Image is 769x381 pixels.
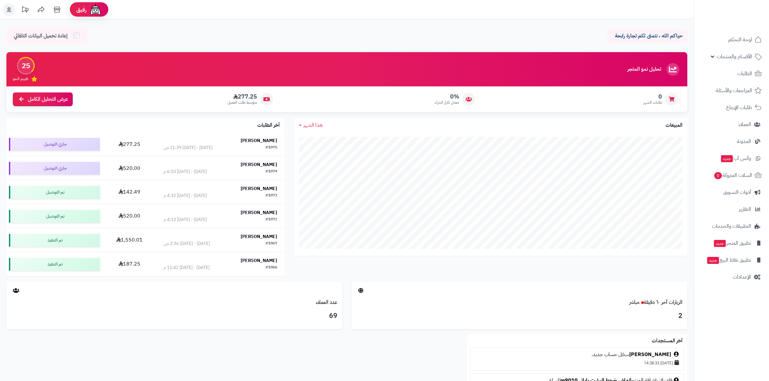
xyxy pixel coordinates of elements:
[299,122,323,129] a: هذا الشهر
[612,32,682,40] p: حياكم الله ، نتمنى لكم تجارة رابحة
[266,241,277,247] div: #1067
[698,252,765,268] a: تطبيق نقاط البيعجديد
[9,186,100,199] div: تم التوصيل
[303,121,323,129] span: هذا الشهر
[698,32,765,47] a: لوحة التحكم
[725,5,763,18] img: logo-2.png
[643,100,662,105] span: طلبات الشهر
[241,137,277,144] strong: [PERSON_NAME]
[714,171,752,180] span: السلات المتروكة
[241,233,277,240] strong: [PERSON_NAME]
[713,239,751,248] span: تطبيق المتجر
[698,202,765,217] a: التقارير
[163,241,210,247] div: [DATE] - [DATE] 2:36 ص
[728,35,752,44] span: لوحة التحكم
[103,180,156,204] td: 142.49
[723,188,751,197] span: أدوات التسويق
[103,228,156,252] td: 1,550.01
[163,145,212,151] div: [DATE] - [DATE] 11:39 ص
[241,161,277,168] strong: [PERSON_NAME]
[698,151,765,166] a: وآتس آبجديد
[11,311,337,321] h3: 69
[227,93,257,100] span: 277.25
[739,120,751,129] span: العملاء
[103,252,156,276] td: 187.25
[103,156,156,180] td: 520.00
[698,185,765,200] a: أدوات التسويق
[241,209,277,216] strong: [PERSON_NAME]
[435,93,459,100] span: 0%
[9,234,100,247] div: تم التنفيذ
[698,83,765,98] a: المراجعات والأسئلة
[698,100,765,115] a: طلبات الإرجاع
[227,100,257,105] span: متوسط طلب العميل
[712,222,751,231] span: التطبيقات والخدمات
[737,137,751,146] span: المدونة
[163,193,207,199] div: [DATE] - [DATE] 4:32 م
[9,162,100,175] div: جاري التوصيل
[707,256,751,265] span: تطبيق نقاط البيع
[163,217,207,223] div: [DATE] - [DATE] 4:13 م
[76,6,87,13] span: رفيق
[474,351,681,358] div: سجّل حساب جديد.
[257,123,280,128] h3: آخر الطلبات
[629,298,682,306] a: الزيارات آخر ٦٠ دقيقةمباشر
[698,218,765,234] a: التطبيقات والخدمات
[474,358,681,367] div: [DATE] 14:38:33
[17,3,33,18] a: تحديثات المنصة
[627,67,661,72] h3: تحليل نمو المتجر
[698,66,765,81] a: الطلبات
[737,69,752,78] span: الطلبات
[13,76,28,82] span: تقييم النمو
[28,96,68,103] span: عرض التحليل الكامل
[266,169,277,175] div: #1074
[714,240,726,247] span: جديد
[726,103,752,112] span: طلبات الإرجاع
[435,100,459,105] span: معدل تكرار الشراء
[357,311,683,321] h3: 2
[14,32,68,40] span: إعادة تحميل البيانات التلقائي
[733,273,751,282] span: الإعدادات
[266,217,277,223] div: #1072
[716,86,752,95] span: المراجعات والأسئلة
[698,235,765,251] a: تطبيق المتجرجديد
[241,257,277,264] strong: [PERSON_NAME]
[666,123,682,128] h3: المبيعات
[9,138,100,151] div: جاري التوصيل
[720,154,751,163] span: وآتس آب
[266,145,277,151] div: #1075
[629,298,640,306] small: مباشر
[721,155,733,162] span: جديد
[316,298,337,306] a: عدد العملاء
[266,265,277,271] div: #1066
[629,351,671,358] a: [PERSON_NAME]
[739,205,751,214] span: التقارير
[103,204,156,228] td: 520.00
[698,168,765,183] a: السلات المتروكة0
[652,338,682,344] h3: آخر المستجدات
[9,258,100,271] div: تم التنفيذ
[241,185,277,192] strong: [PERSON_NAME]
[266,193,277,199] div: #1073
[698,117,765,132] a: العملاء
[698,269,765,285] a: الإعدادات
[103,132,156,156] td: 277.25
[698,134,765,149] a: المدونة
[643,93,662,100] span: 0
[13,92,73,106] a: عرض التحليل الكامل
[714,172,722,179] span: 0
[163,265,210,271] div: [DATE] - [DATE] 11:42 م
[163,169,207,175] div: [DATE] - [DATE] 6:10 م
[717,52,752,61] span: الأقسام والمنتجات
[89,3,102,16] img: ai-face.png
[9,210,100,223] div: تم التوصيل
[707,257,719,264] span: جديد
